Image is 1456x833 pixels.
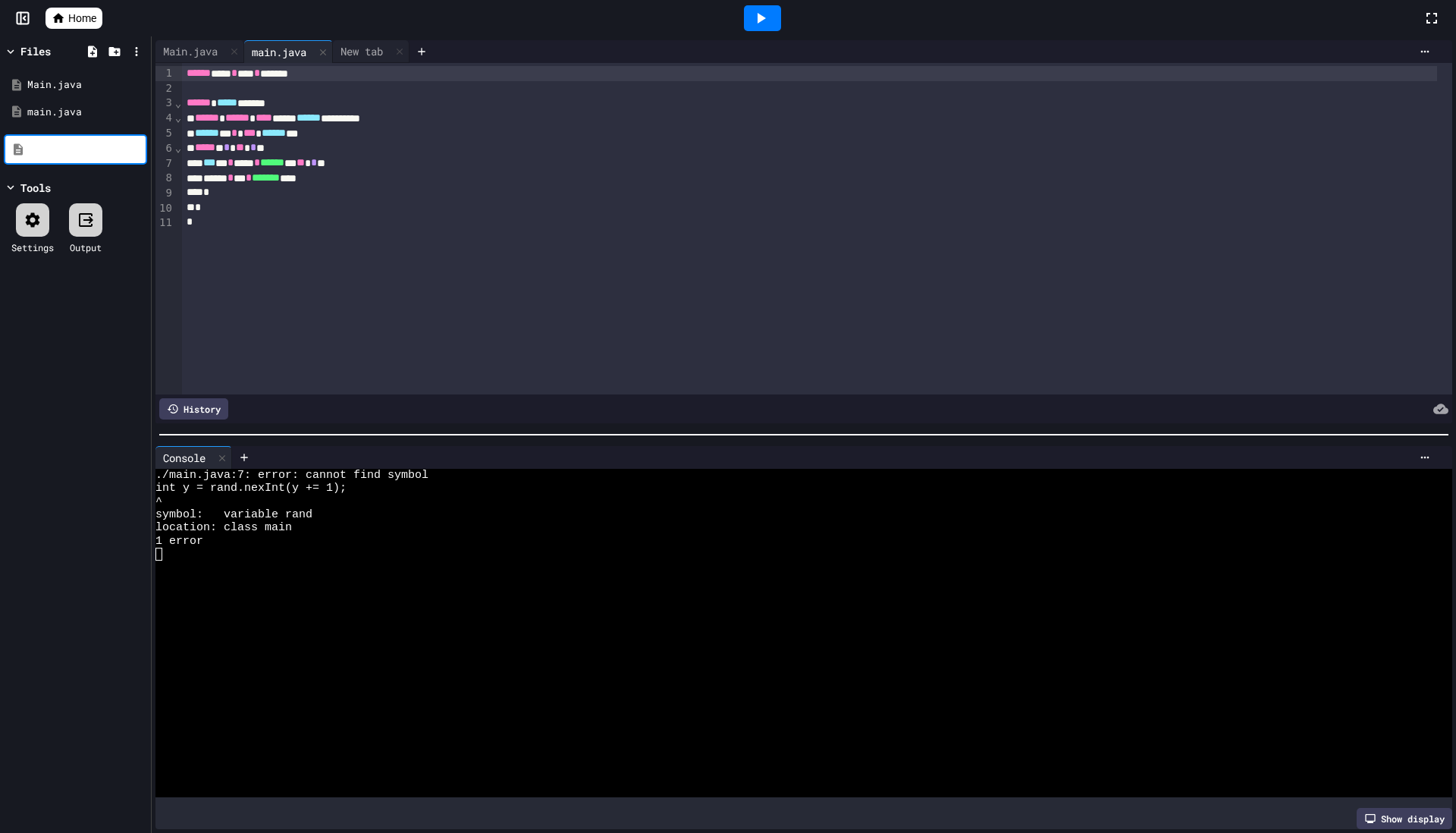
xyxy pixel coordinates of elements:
div: 1 [155,66,174,81]
div: 4 [155,111,174,126]
span: location: class main [155,521,292,534]
div: 5 [155,126,174,141]
div: Files [20,43,51,59]
div: Console [155,446,232,469]
span: Fold line [174,97,182,109]
span: ^ [155,495,162,508]
div: 9 [155,186,174,201]
div: 8 [155,171,174,186]
a: Home [45,8,102,29]
div: Main.java [27,77,146,93]
div: 10 [155,201,174,216]
span: int y = rand.nexInt(y += 1); [155,482,347,495]
div: 3 [155,96,174,111]
div: Show display [1357,808,1452,829]
div: main.java [244,40,333,63]
div: New tab [333,43,391,59]
span: Fold line [174,142,182,154]
div: main.java [244,44,314,60]
div: Settings [11,240,54,254]
div: Tools [20,180,51,196]
div: History [159,398,228,420]
div: Console [155,450,213,466]
div: Main.java [155,43,225,59]
div: 6 [155,141,174,156]
span: 1 error [155,535,203,548]
div: main.java [27,105,146,120]
span: Home [68,11,96,26]
span: Fold line [174,112,182,124]
div: 2 [155,81,174,96]
span: symbol: variable rand [155,508,312,521]
div: Output [70,240,102,254]
div: New tab [333,40,409,63]
span: ./main.java:7: error: cannot find symbol [155,469,428,482]
div: Main.java [155,40,244,63]
div: 7 [155,156,174,171]
div: 11 [155,215,174,231]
